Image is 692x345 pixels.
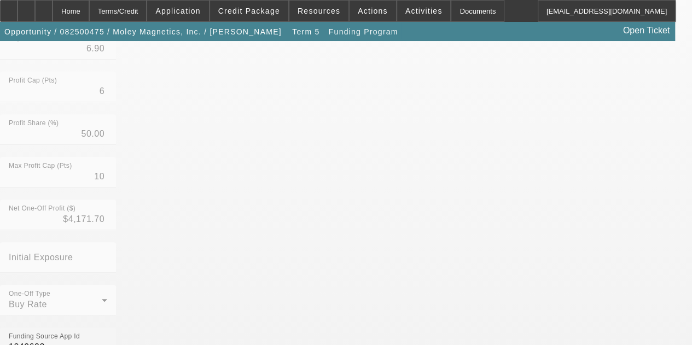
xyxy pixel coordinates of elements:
span: Activities [405,7,443,15]
mat-label: One-Off Type [9,290,50,297]
span: Opportunity / 082500475 / Moley Magnetics, Inc. / [PERSON_NAME] [4,27,282,36]
button: Actions [350,1,396,21]
a: Open Ticket [619,21,674,40]
button: Activities [397,1,451,21]
mat-label: Profit Share (%) [9,119,59,126]
button: Credit Package [210,1,288,21]
mat-label: Funding Source App Id [9,332,80,340]
span: Actions [358,7,388,15]
button: Resources [289,1,348,21]
mat-label: Profit Cap (Pts) [9,77,57,84]
mat-label: Max Profit Cap (Pts) [9,162,72,169]
span: Term 5 [292,27,319,36]
span: Resources [298,7,340,15]
button: Application [147,1,208,21]
button: Funding Program [326,22,401,42]
span: Credit Package [218,7,280,15]
span: Funding Program [329,27,398,36]
span: Application [155,7,200,15]
mat-label: Net One-Off Profit ($) [9,204,75,212]
mat-label: Initial Exposure [9,253,73,262]
button: Term 5 [288,22,323,42]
